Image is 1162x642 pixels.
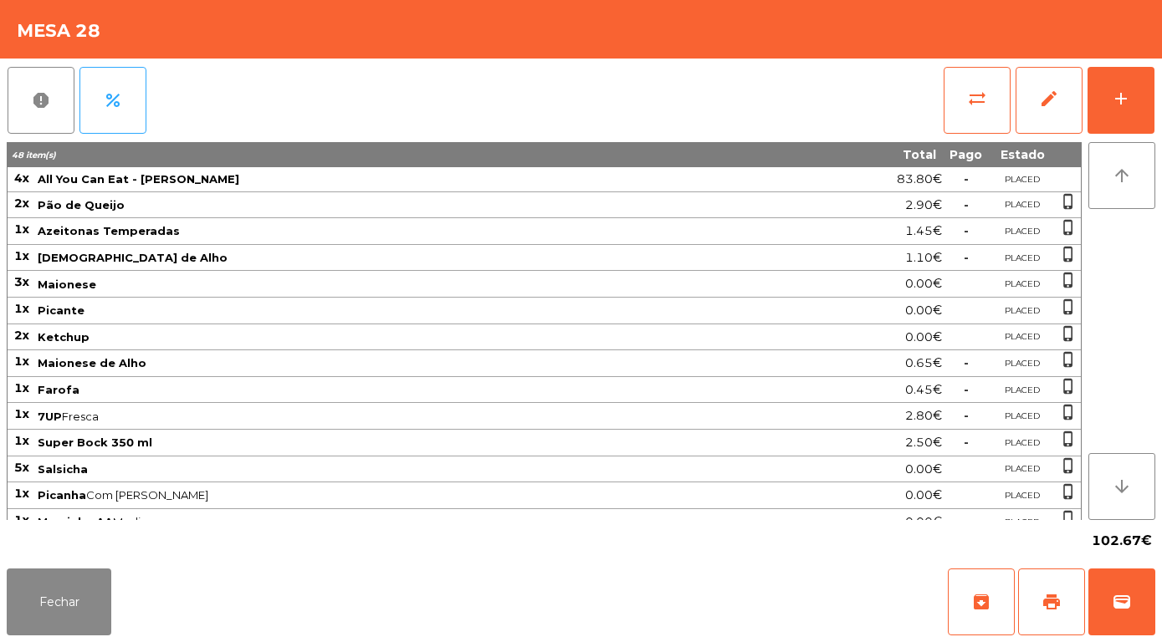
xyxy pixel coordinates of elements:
[989,482,1056,509] td: PLACED
[1060,298,1077,315] span: phone_iphone
[989,298,1056,324] td: PLACED
[905,405,942,427] span: 2.80€
[1060,457,1077,474] span: phone_iphone
[905,511,942,533] span: 0.00€
[38,383,79,396] span: Farofa
[38,356,146,369] span: Maionese de Alho
[14,460,29,475] span: 5x
[964,355,969,370] span: -
[1092,528,1152,553] span: 102.67€
[14,196,29,211] span: 2x
[14,274,29,289] span: 3x
[1112,592,1132,612] span: wallet
[14,301,29,316] span: 1x
[948,568,1015,635] button: archive
[905,458,942,481] span: 0.00€
[38,488,789,502] span: Com [PERSON_NAME]
[964,435,969,450] span: -
[38,224,180,237] span: Azeitonas Temperadas
[38,278,96,291] span: Maionese
[14,406,29,421] span: 1x
[31,90,51,110] span: report
[989,509,1056,536] td: PLACED
[989,192,1056,219] td: PLACED
[38,515,789,528] span: Medio
[989,167,1056,192] td: PLACED
[1060,219,1077,236] span: phone_iphone
[905,299,942,322] span: 0.00€
[967,89,987,109] span: sync_alt
[964,171,969,186] span: -
[1088,453,1155,520] button: arrow_downward
[38,330,90,344] span: Ketchup
[1042,592,1062,612] span: print
[14,433,29,448] span: 1x
[964,223,969,238] span: -
[38,436,152,449] span: Super Bock 350 ml
[38,410,62,423] span: 7UP
[989,218,1056,245] td: PLACED
[79,67,146,134] button: percent
[1060,483,1077,500] span: phone_iphone
[897,168,942,191] span: 83.80€
[1060,325,1077,342] span: phone_iphone
[38,172,239,186] span: All You Can Eat - [PERSON_NAME]
[14,328,29,343] span: 2x
[14,354,29,369] span: 1x
[989,271,1056,298] td: PLACED
[943,142,989,167] th: Pago
[989,350,1056,377] td: PLACED
[14,380,29,395] span: 1x
[964,382,969,397] span: -
[14,512,29,527] span: 1x
[14,222,29,237] span: 1x
[38,462,88,476] span: Salsicha
[971,592,991,612] span: archive
[7,568,111,635] button: Fechar
[1060,193,1077,210] span: phone_iphone
[905,326,942,349] span: 0.00€
[944,67,1011,134] button: sync_alt
[905,379,942,401] span: 0.45€
[8,67,74,134] button: report
[905,247,942,269] span: 1.10€
[14,486,29,501] span: 1x
[989,245,1056,272] td: PLACED
[964,250,969,265] span: -
[905,273,942,295] span: 0.00€
[1088,67,1154,134] button: add
[1088,142,1155,209] button: arrow_upward
[12,150,56,160] span: 48 item(s)
[964,408,969,423] span: -
[103,90,123,110] span: percent
[989,377,1056,404] td: PLACED
[905,431,942,454] span: 2.50€
[1060,272,1077,288] span: phone_iphone
[1112,476,1132,497] i: arrow_downward
[989,403,1056,430] td: PLACED
[38,410,789,423] span: Fresca
[1039,89,1059,109] span: edit
[791,142,943,167] th: Total
[989,142,1056,167] th: Estado
[38,488,86,502] span: Picanha
[1060,404,1077,420] span: phone_iphone
[38,198,125,211] span: Pão de Queijo
[38,303,84,317] span: Picante
[14,171,29,186] span: 4x
[1060,351,1077,368] span: phone_iphone
[1111,89,1131,109] div: add
[1060,378,1077,395] span: phone_iphone
[905,484,942,507] span: 0.00€
[989,456,1056,483] td: PLACED
[14,248,29,263] span: 1x
[1088,568,1155,635] button: wallet
[989,430,1056,456] td: PLACED
[1018,568,1085,635] button: print
[905,194,942,217] span: 2.90€
[1112,166,1132,186] i: arrow_upward
[1060,246,1077,262] span: phone_iphone
[1060,510,1077,527] span: phone_iphone
[1060,431,1077,447] span: phone_iphone
[964,197,969,212] span: -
